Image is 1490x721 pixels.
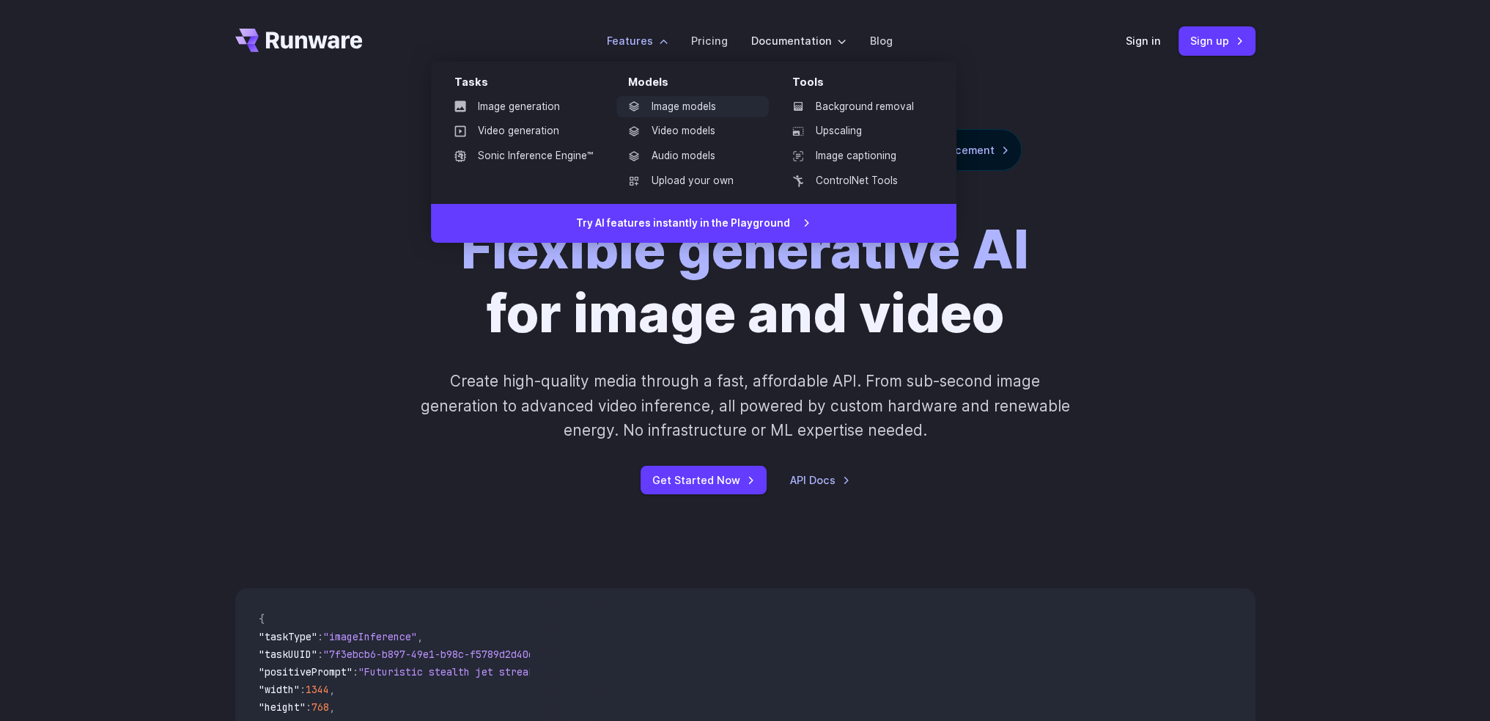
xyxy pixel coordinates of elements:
a: Image models [616,96,769,118]
span: , [329,700,335,714]
span: , [329,683,335,696]
span: 1344 [306,683,329,696]
span: "height" [259,700,306,714]
label: Features [607,32,668,49]
a: Go to / [235,29,363,52]
a: Blog [870,32,893,49]
span: "Futuristic stealth jet streaking through a neon-lit cityscape with glowing purple exhaust" [358,665,892,678]
span: : [300,683,306,696]
a: Upload your own [616,170,769,192]
a: Audio models [616,145,769,167]
a: API Docs [790,472,850,488]
span: { [259,612,265,626]
a: Sign up [1179,26,1255,55]
strong: Flexible generative AI [461,217,1029,282]
a: Pricing [691,32,728,49]
a: Background removal [781,96,933,118]
span: "taskType" [259,630,317,643]
span: "7f3ebcb6-b897-49e1-b98c-f5789d2d40d7" [323,648,546,661]
a: ControlNet Tools [781,170,933,192]
span: "positivePrompt" [259,665,353,678]
h1: for image and video [461,218,1029,345]
a: Sonic Inference Engine™ [443,145,605,167]
a: Get Started Now [641,466,767,494]
a: Try AI features instantly in the Playground [431,204,956,244]
span: : [306,700,311,714]
a: Sign in [1126,32,1161,49]
div: Tools [792,73,933,96]
div: Tasks [454,73,605,96]
span: "width" [259,683,300,696]
a: Image captioning [781,145,933,167]
span: : [317,630,323,643]
a: Image generation [443,96,605,118]
label: Documentation [751,32,847,49]
span: : [317,648,323,661]
span: "imageInference" [323,630,417,643]
a: Video models [616,120,769,142]
a: Upscaling [781,120,933,142]
span: , [417,630,423,643]
span: "taskUUID" [259,648,317,661]
span: 768 [311,700,329,714]
span: : [353,665,358,678]
div: Models [628,73,769,96]
a: Video generation [443,120,605,142]
p: Create high-quality media through a fast, affordable API. From sub-second image generation to adv... [418,369,1072,442]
